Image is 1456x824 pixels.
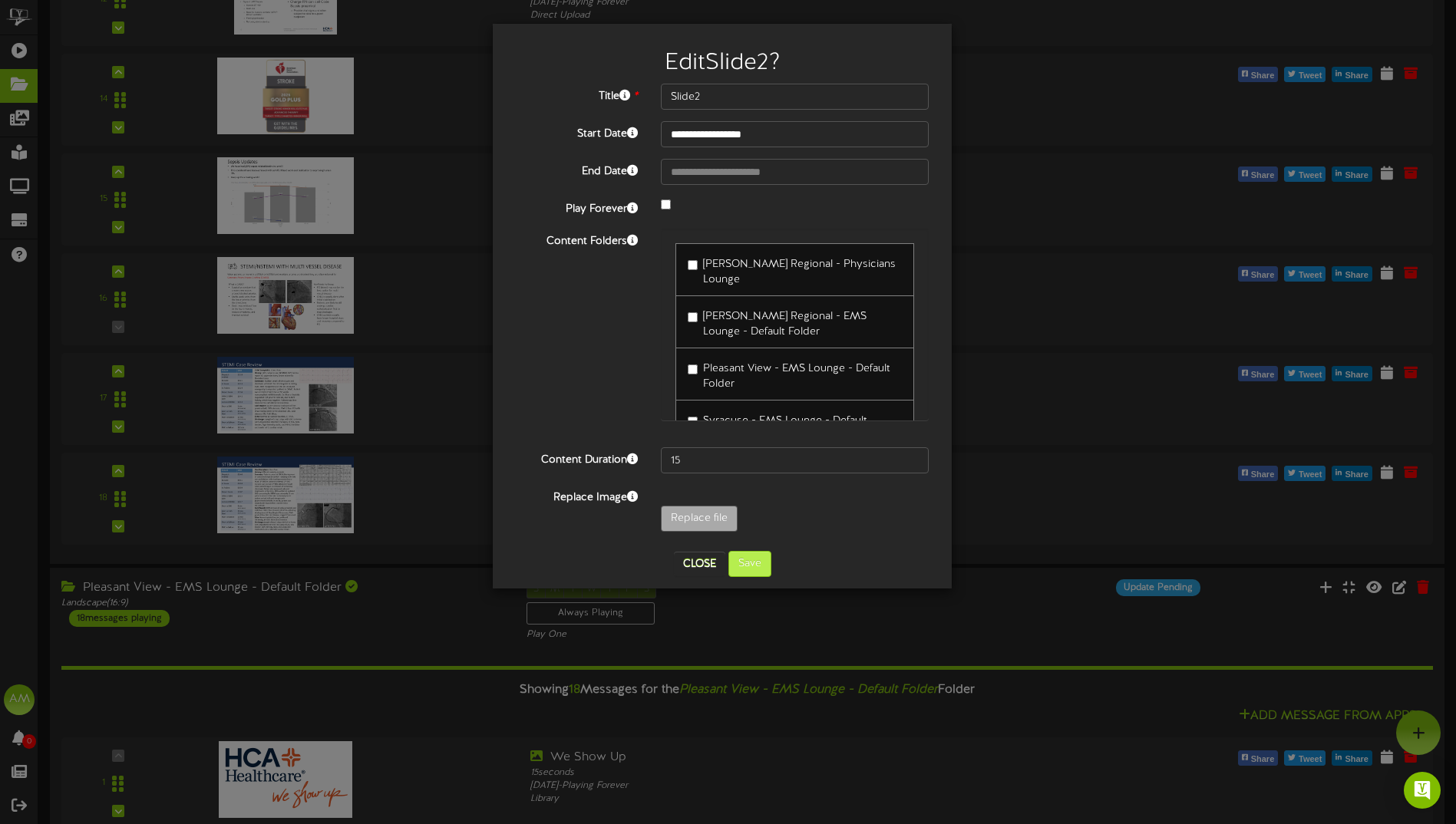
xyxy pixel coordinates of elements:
[504,84,649,104] label: Title
[504,121,649,142] label: Start Date
[516,51,929,76] h2: Edit Slide2 ?
[674,552,725,576] button: Close
[688,417,698,427] input: Syracuse - EMS Lounge - Default Folder
[688,364,698,374] input: Pleasant View - EMS Lounge - Default Folder
[504,159,649,180] label: End Date
[504,447,649,468] label: Content Duration
[661,84,929,110] input: Title
[703,311,867,338] span: [PERSON_NAME] Regional - EMS Lounge - Default Folder
[504,229,649,249] label: Content Folders
[688,312,698,322] input: [PERSON_NAME] Regional - EMS Lounge - Default Folder
[504,485,649,506] label: Replace Image
[703,259,896,285] span: [PERSON_NAME] Regional - Physicians Lounge
[504,196,649,217] label: Play Forever
[688,260,698,270] input: [PERSON_NAME] Regional - Physicians Lounge
[728,551,771,577] button: Save
[661,447,929,473] input: 15
[703,415,867,442] span: Syracuse - EMS Lounge - Default Folder
[1404,772,1441,809] div: Open Intercom Messenger
[703,363,890,390] span: Pleasant View - EMS Lounge - Default Folder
